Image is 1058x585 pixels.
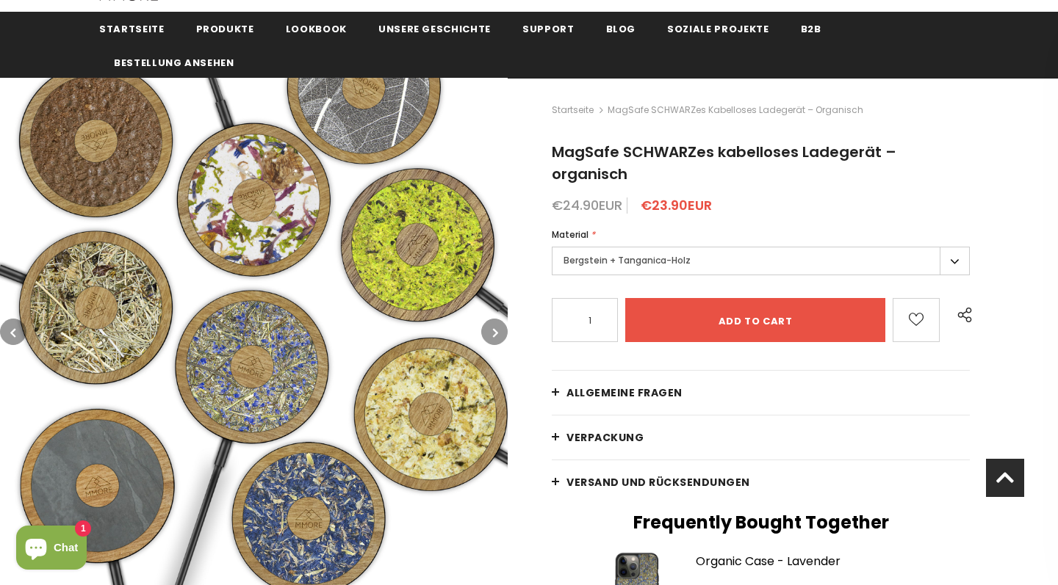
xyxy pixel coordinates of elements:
[801,12,821,45] a: B2B
[196,12,254,45] a: Produkte
[552,247,970,275] label: Bergstein + Tanganica-Holz
[606,22,636,36] span: Blog
[552,460,970,504] a: Versand und Rücksendungen
[566,385,683,400] span: Allgemeine Fragen
[625,298,885,342] input: Add to cart
[286,22,347,36] span: Lookbook
[641,196,712,214] span: €23.90EUR
[114,56,234,70] span: Bestellung ansehen
[552,371,970,415] a: Allgemeine Fragen
[99,22,165,36] span: Startseite
[552,228,589,241] span: Material
[608,101,863,119] span: MagSafe SCHWARZes kabelloses Ladegerät – organisch
[606,12,636,45] a: Blog
[522,22,575,36] span: Support
[566,475,750,490] span: Versand und Rücksendungen
[552,101,594,119] a: Startseite
[667,12,769,45] a: Soziale Projekte
[552,142,896,184] span: MagSafe SCHWARZes kabelloses Ladegerät – organisch
[696,555,970,581] a: Organic Case - Lavender
[552,415,970,459] a: VERPACKUNG
[12,526,91,573] inbox-online-store-chat: Shopify online store chat
[801,22,821,36] span: B2B
[114,46,234,79] a: Bestellung ansehen
[667,22,769,36] span: Soziale Projekte
[286,12,347,45] a: Lookbook
[196,22,254,36] span: Produkte
[552,196,622,214] span: €24.90EUR
[552,512,970,534] h2: Frequently Bought Together
[378,12,491,45] a: Unsere Geschichte
[566,430,644,445] span: VERPACKUNG
[522,12,575,45] a: Support
[378,22,491,36] span: Unsere Geschichte
[99,12,165,45] a: Startseite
